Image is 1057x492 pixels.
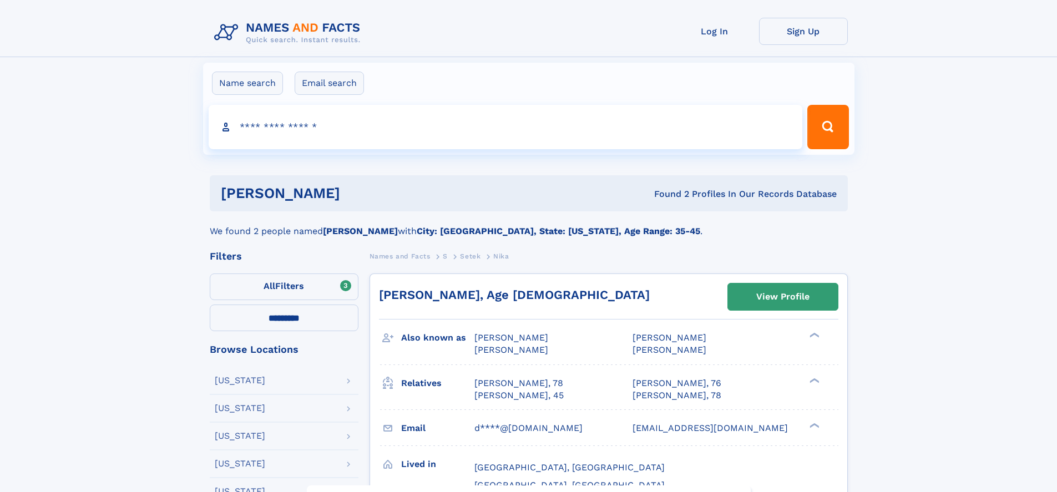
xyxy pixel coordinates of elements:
[497,188,837,200] div: Found 2 Profiles In Our Records Database
[215,459,265,468] div: [US_STATE]
[264,281,275,291] span: All
[474,332,548,343] span: [PERSON_NAME]
[323,226,398,236] b: [PERSON_NAME]
[807,422,820,429] div: ❯
[460,249,481,263] a: Setek
[210,251,358,261] div: Filters
[210,344,358,354] div: Browse Locations
[807,105,848,149] button: Search Button
[474,462,665,473] span: [GEOGRAPHIC_DATA], [GEOGRAPHIC_DATA]
[474,389,564,402] a: [PERSON_NAME], 45
[370,249,431,263] a: Names and Facts
[474,480,665,490] span: [GEOGRAPHIC_DATA], [GEOGRAPHIC_DATA]
[401,328,474,347] h3: Also known as
[670,18,759,45] a: Log In
[295,72,364,95] label: Email search
[401,419,474,438] h3: Email
[633,344,706,355] span: [PERSON_NAME]
[633,389,721,402] a: [PERSON_NAME], 78
[474,344,548,355] span: [PERSON_NAME]
[807,332,820,339] div: ❯
[807,377,820,384] div: ❯
[756,284,810,310] div: View Profile
[379,288,650,302] a: [PERSON_NAME], Age [DEMOGRAPHIC_DATA]
[215,432,265,440] div: [US_STATE]
[210,273,358,300] label: Filters
[221,186,497,200] h1: [PERSON_NAME]
[759,18,848,45] a: Sign Up
[401,455,474,474] h3: Lived in
[474,377,563,389] a: [PERSON_NAME], 78
[210,211,848,238] div: We found 2 people named with .
[417,226,700,236] b: City: [GEOGRAPHIC_DATA], State: [US_STATE], Age Range: 35-45
[443,252,448,260] span: S
[210,18,370,48] img: Logo Names and Facts
[443,249,448,263] a: S
[460,252,481,260] span: Setek
[401,374,474,393] h3: Relatives
[215,404,265,413] div: [US_STATE]
[493,252,509,260] span: Nika
[209,105,803,149] input: search input
[212,72,283,95] label: Name search
[215,376,265,385] div: [US_STATE]
[633,332,706,343] span: [PERSON_NAME]
[633,377,721,389] a: [PERSON_NAME], 76
[633,423,788,433] span: [EMAIL_ADDRESS][DOMAIN_NAME]
[728,283,838,310] a: View Profile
